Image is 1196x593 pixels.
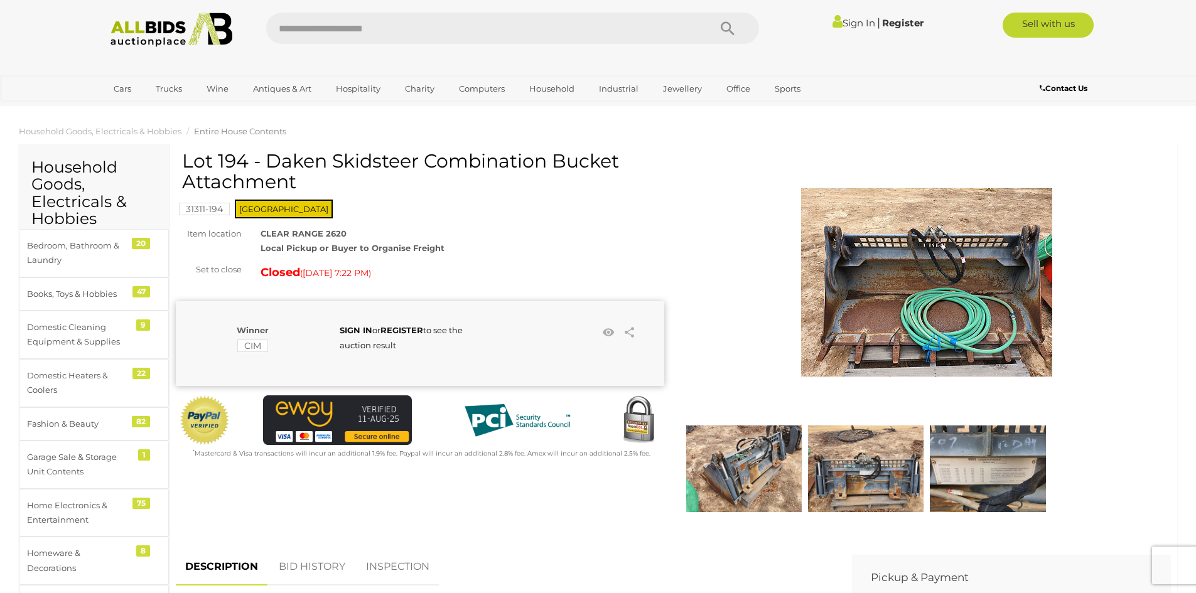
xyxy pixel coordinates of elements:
[132,238,150,249] div: 20
[27,498,131,528] div: Home Electronics & Entertainment
[877,16,880,29] span: |
[696,13,759,44] button: Search
[132,498,150,509] div: 75
[27,546,131,575] div: Homeware & Decorations
[521,78,583,99] a: Household
[1003,13,1094,38] a: Sell with us
[136,319,150,331] div: 9
[193,449,650,457] small: Mastercard & Visa transactions will incur an additional 1.9% fee. Paypal will incur an additional...
[179,203,230,215] mark: 31311-194
[132,286,150,297] div: 47
[340,325,372,335] a: SIGN IN
[237,325,269,335] b: Winner
[19,489,169,537] a: Home Electronics & Entertainment 75
[801,157,1052,408] img: Lot 194 - Daken Skidsteer Combination Bucket Attachment
[19,359,169,407] a: Domestic Heaters & Coolers 22
[655,78,710,99] a: Jewellery
[27,450,131,479] div: Garage Sale & Storage Unit Contents
[261,228,347,238] strong: CLEAR RANGE 2620
[19,537,169,585] a: Homeware & Decorations 8
[19,277,169,311] a: Books, Toys & Hobbies 47
[166,227,251,241] div: Item location
[19,126,181,136] a: Household Goods, Electricals & Hobbies
[182,151,661,192] h1: Lot 194 - Daken Skidsteer Combination Bucket Attachment
[27,368,131,398] div: Domestic Heaters & Coolers
[832,17,875,29] a: Sign In
[19,311,169,359] a: Domestic Cleaning Equipment & Supplies 9
[148,78,190,99] a: Trucks
[451,78,513,99] a: Computers
[19,229,169,277] a: Bedroom, Bathroom & Laundry 20
[380,325,423,335] a: REGISTER
[27,287,131,301] div: Books, Toys & Hobbies
[136,545,150,557] div: 8
[19,441,169,489] a: Garage Sale & Storage Unit Contents 1
[455,395,580,446] img: PCI DSS compliant
[27,238,131,268] div: Bedroom, Bathroom & Laundry
[245,78,320,99] a: Antiques & Art
[179,204,230,214] a: 31311-194
[340,325,463,350] span: or to see the auction result
[767,78,809,99] a: Sports
[132,368,150,379] div: 22
[1040,83,1087,93] b: Contact Us
[132,416,150,427] div: 82
[104,13,240,47] img: Allbids.com.au
[261,243,444,253] strong: Local Pickup or Buyer to Organise Freight
[138,449,150,461] div: 1
[591,78,647,99] a: Industrial
[105,99,211,120] a: [GEOGRAPHIC_DATA]
[357,548,439,585] a: INSPECTION
[930,411,1045,526] img: Lot 194 - Daken Skidsteer Combination Bucket Attachment
[269,548,355,585] a: BID HISTORY
[1040,82,1091,95] a: Contact Us
[328,78,389,99] a: Hospitality
[27,417,131,431] div: Fashion & Beauty
[613,395,664,446] img: Secured by Rapid SSL
[871,572,1133,584] h2: Pickup & Payment
[686,411,802,526] img: Lot 194 - Daken Skidsteer Combination Bucket Attachment
[397,78,443,99] a: Charity
[599,323,618,342] li: Watch this item
[808,411,924,526] img: Lot 194 - Daken Skidsteer Combination Bucket Attachment
[237,339,268,352] mark: CIM
[198,78,237,99] a: Wine
[718,78,758,99] a: Office
[19,407,169,441] a: Fashion & Beauty 82
[31,159,156,228] h2: Household Goods, Electricals & Hobbies
[194,126,286,136] a: Entire House Contents
[27,320,131,350] div: Domestic Cleaning Equipment & Supplies
[105,78,139,99] a: Cars
[235,200,333,218] span: [GEOGRAPHIC_DATA]
[263,395,412,445] img: eWAY Payment Gateway
[261,265,300,279] strong: Closed
[179,395,230,446] img: Official PayPal Seal
[176,548,267,585] a: DESCRIPTION
[166,262,251,277] div: Set to close
[882,17,924,29] a: Register
[300,268,371,278] span: ( )
[303,267,369,279] span: [DATE] 7:22 PM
